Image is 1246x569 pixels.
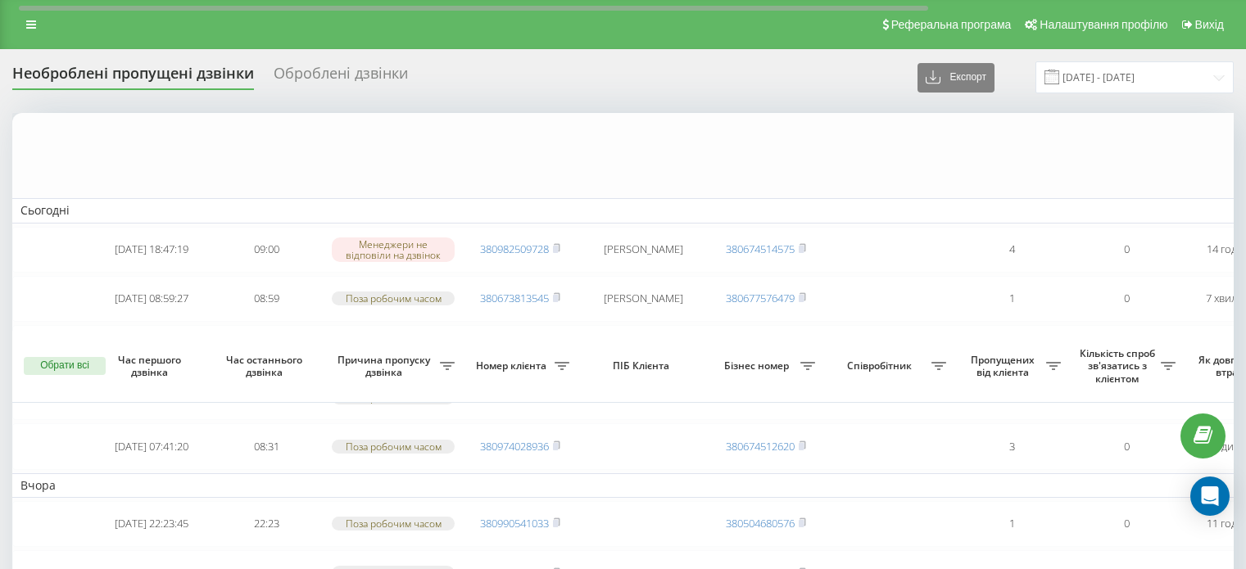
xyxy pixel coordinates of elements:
[332,291,455,305] div: Поза робочим часом
[1069,227,1184,273] td: 0
[94,227,209,273] td: [DATE] 18:47:19
[891,18,1012,31] span: Реферальна програма
[954,423,1069,469] td: 3
[1069,423,1184,469] td: 0
[480,242,549,256] a: 380982509728
[332,440,455,454] div: Поза робочим часом
[209,325,324,371] td: 08:49
[918,63,995,93] button: Експорт
[1069,325,1184,371] td: 0
[94,276,209,322] td: [DATE] 08:59:27
[1040,18,1167,31] span: Налаштування профілю
[578,325,709,371] td: [PERSON_NAME]
[332,354,440,379] span: Причина пропуску дзвінка
[209,276,324,322] td: 08:59
[480,439,549,454] a: 380974028936
[107,354,196,379] span: Час першого дзвінка
[954,501,1069,547] td: 1
[726,242,795,256] a: 380674514575
[726,439,795,454] a: 380674512620
[954,276,1069,322] td: 1
[274,65,408,90] div: Оброблені дзвінки
[591,359,695,373] span: ПІБ Клієнта
[471,359,555,373] span: Номер клієнта
[963,354,1046,379] span: Пропущених від клієнта
[1069,276,1184,322] td: 0
[954,227,1069,273] td: 4
[332,237,455,262] div: Менеджери не відповіли на дзвінок
[332,517,455,531] div: Поза робочим часом
[726,516,795,531] a: 380504680576
[717,359,800,373] span: Бізнес номер
[12,65,254,90] div: Необроблені пропущені дзвінки
[726,291,795,305] a: 380677576479
[209,227,324,273] td: 09:00
[480,291,549,305] a: 380673813545
[94,423,209,469] td: [DATE] 07:41:20
[94,325,209,371] td: [DATE] 08:49:05
[209,423,324,469] td: 08:31
[222,354,310,379] span: Час останнього дзвінка
[480,516,549,531] a: 380990541033
[1077,347,1161,386] span: Кількість спроб зв'язатись з клієнтом
[209,501,324,547] td: 22:23
[578,276,709,322] td: [PERSON_NAME]
[578,227,709,273] td: [PERSON_NAME]
[831,359,931,373] span: Співробітник
[1195,18,1224,31] span: Вихід
[94,501,209,547] td: [DATE] 22:23:45
[1069,501,1184,547] td: 0
[1190,476,1230,516] div: Open Intercom Messenger
[24,357,106,375] button: Обрати всі
[954,325,1069,371] td: 1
